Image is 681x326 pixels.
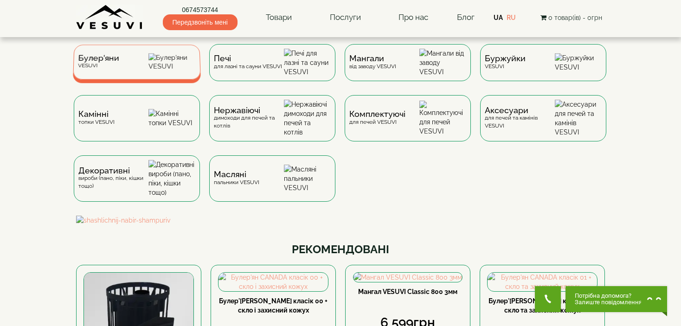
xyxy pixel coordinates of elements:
[163,14,238,30] span: Передзвоніть мені
[358,288,457,295] a: Мангал VESUVI Classic 800 3мм
[69,95,205,155] a: Каміннітопки VESUVI Камінні топки VESUVI
[78,167,148,190] div: вироби (пано, піки, кішки тощо)
[214,55,282,70] div: для лазні та сауни VESUVI
[475,44,611,95] a: БуржуйкиVESUVI Буржуйки VESUVI
[538,13,605,23] button: 0 товар(ів) - 0грн
[488,297,596,314] a: Булер'[PERSON_NAME] класік 01 + скло та захисний кожух
[214,171,259,178] span: Масляні
[148,160,195,197] img: Декоративні вироби (пано, піки, кішки тощо)
[535,286,561,312] button: Get Call button
[555,53,602,72] img: Буржуйки VESUVI
[548,14,602,21] span: 0 товар(ів) - 0грн
[78,55,119,69] div: VESUVI
[575,293,642,299] span: Потрібна допомога?
[475,95,611,155] a: Аксесуаридля печей та камінів VESUVI Аксесуари для печей та камінів VESUVI
[555,100,602,137] img: Аксесуари для печей та камінів VESUVI
[218,273,328,291] img: Булер'ян CANADA класік 00 + скло і захисний кожух
[257,7,301,28] a: Товари
[419,101,466,136] img: Комплектуючі для печей VESUVI
[349,110,405,118] span: Комплектуючі
[205,155,340,216] a: Масляніпальники VESUVI Масляні пальники VESUVI
[214,107,284,114] span: Нержавіючі
[69,44,205,95] a: Булер'яниVESUVI Булер'яни VESUVI
[148,53,196,71] img: Булер'яни VESUVI
[163,5,238,14] a: 0674573744
[349,55,396,70] div: від заводу VESUVI
[488,273,597,291] img: Булер'ян CANADA класік 01 + скло та захисний кожух
[284,100,331,137] img: Нержавіючі димоходи для печей та котлів
[78,110,115,126] div: топки VESUVI
[565,286,667,312] button: Chat button
[78,167,148,174] span: Декоративні
[485,107,555,130] div: для печей та камінів VESUVI
[485,55,526,70] div: VESUVI
[214,55,282,62] span: Печі
[214,171,259,186] div: пальники VESUVI
[76,5,143,30] img: Завод VESUVI
[419,49,466,77] img: Мангали від заводу VESUVI
[340,95,475,155] a: Комплектуючідля печей VESUVI Комплектуючі для печей VESUVI
[389,7,437,28] a: Про нас
[284,49,331,77] img: Печі для лазні та сауни VESUVI
[507,14,516,21] a: RU
[78,55,119,62] span: Булер'яни
[485,55,526,62] span: Буржуйки
[205,44,340,95] a: Печідля лазні та сауни VESUVI Печі для лазні та сауни VESUVI
[76,216,605,225] img: shashlichnij-nabir-shampuriv
[340,44,475,95] a: Мангаливід заводу VESUVI Мангали від заводу VESUVI
[214,107,284,130] div: димоходи для печей та котлів
[575,299,642,306] span: Залиште повідомлення
[321,7,370,28] a: Послуги
[219,297,328,314] a: Булер'[PERSON_NAME] класік 00 + скло і захисний кожух
[69,155,205,216] a: Декоративнівироби (пано, піки, кішки тощо) Декоративні вироби (пано, піки, кішки тощо)
[78,110,115,118] span: Камінні
[284,165,331,192] img: Масляні пальники VESUVI
[349,55,396,62] span: Мангали
[349,110,405,126] div: для печей VESUVI
[148,109,195,128] img: Камінні топки VESUVI
[457,13,475,22] a: Блог
[485,107,555,114] span: Аксесуари
[205,95,340,155] a: Нержавіючідимоходи для печей та котлів Нержавіючі димоходи для печей та котлів
[494,14,503,21] a: UA
[353,273,462,282] img: Мангал VESUVI Classic 800 3мм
